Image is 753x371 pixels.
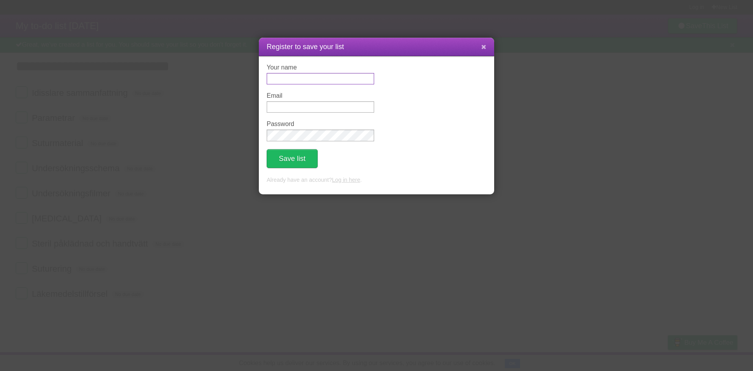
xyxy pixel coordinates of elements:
button: Save list [267,149,318,168]
a: Log in here [332,177,360,183]
h1: Register to save your list [267,42,486,52]
p: Already have an account? . [267,176,486,185]
label: Password [267,121,374,128]
label: Your name [267,64,374,71]
label: Email [267,92,374,99]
